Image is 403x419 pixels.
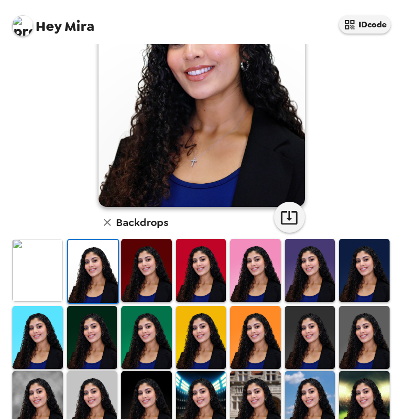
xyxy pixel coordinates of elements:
span: Hey [36,17,61,36]
span: Mira [12,10,94,34]
button: IDcode [339,15,391,34]
h6: Backdrops [116,214,168,231]
img: Original [12,239,63,302]
img: profile pic [12,15,33,36]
